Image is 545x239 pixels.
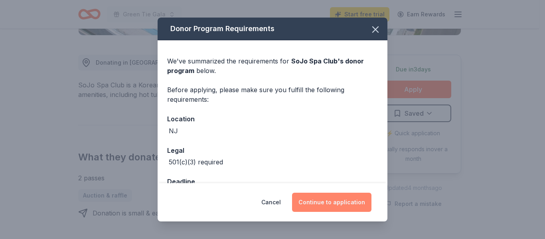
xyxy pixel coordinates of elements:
div: NJ [169,126,178,136]
div: 501(c)(3) required [169,157,223,167]
button: Cancel [261,193,281,212]
div: Location [167,114,378,124]
div: Deadline [167,176,378,187]
div: We've summarized the requirements for below. [167,56,378,75]
button: Continue to application [292,193,371,212]
div: Donor Program Requirements [158,18,387,40]
div: Legal [167,145,378,156]
div: Before applying, please make sure you fulfill the following requirements: [167,85,378,104]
